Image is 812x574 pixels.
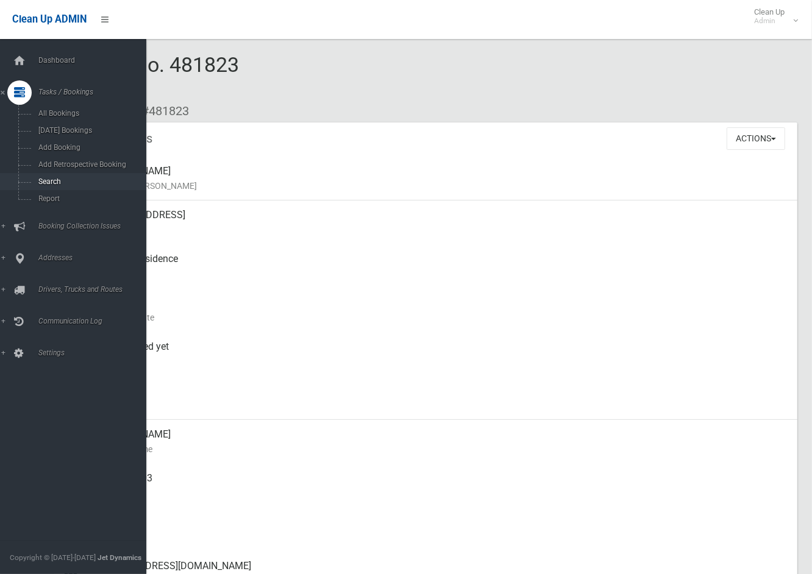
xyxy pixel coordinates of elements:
[98,157,788,200] div: [PERSON_NAME]
[35,285,157,294] span: Drivers, Trucks and Routes
[754,16,785,26] small: Admin
[98,530,788,544] small: Landline
[98,310,788,325] small: Collection Date
[98,442,788,456] small: Contact Name
[10,553,96,562] span: Copyright © [DATE]-[DATE]
[35,177,146,186] span: Search
[98,354,788,369] small: Collected At
[35,317,157,325] span: Communication Log
[35,194,146,203] span: Report
[727,127,785,150] button: Actions
[35,143,146,152] span: Add Booking
[98,244,788,288] div: Front of Residence
[54,52,239,100] span: Booking No. 481823
[12,13,87,25] span: Clean Up ADMIN
[98,486,788,500] small: Mobile
[98,420,788,464] div: [PERSON_NAME]
[35,253,157,262] span: Addresses
[35,126,146,135] span: [DATE] Bookings
[98,288,788,332] div: [DATE]
[35,88,157,96] span: Tasks / Bookings
[98,200,788,244] div: [STREET_ADDRESS]
[98,222,788,237] small: Address
[35,160,146,169] span: Add Retrospective Booking
[35,349,157,357] span: Settings
[35,109,146,118] span: All Bookings
[98,266,788,281] small: Pickup Point
[35,222,157,230] span: Booking Collection Issues
[98,508,788,551] div: None given
[133,100,189,122] li: #481823
[98,332,788,376] div: Not collected yet
[98,553,141,562] strong: Jet Dynamics
[98,179,788,193] small: Name of [PERSON_NAME]
[98,464,788,508] div: 0404456703
[98,376,788,420] div: [DATE]
[98,398,788,413] small: Zone
[748,7,797,26] span: Clean Up
[35,56,157,65] span: Dashboard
